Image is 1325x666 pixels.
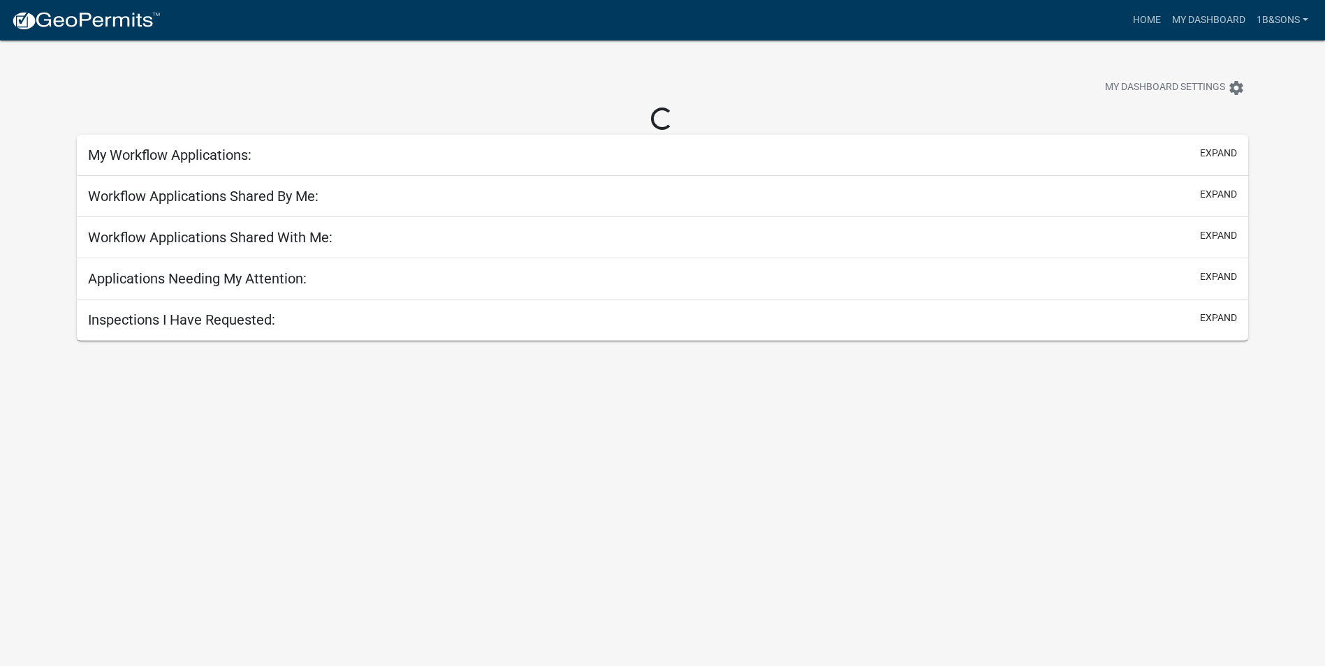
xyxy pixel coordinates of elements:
i: settings [1228,80,1245,96]
h5: Workflow Applications Shared With Me: [88,229,332,246]
a: 1B&Sons [1251,7,1314,34]
button: expand [1200,311,1237,325]
button: expand [1200,228,1237,243]
a: Home [1127,7,1166,34]
a: My Dashboard [1166,7,1251,34]
button: My Dashboard Settingssettings [1094,74,1256,101]
h5: Inspections I Have Requested: [88,311,275,328]
span: My Dashboard Settings [1105,80,1225,96]
h5: Workflow Applications Shared By Me: [88,188,319,205]
button: expand [1200,146,1237,161]
button: expand [1200,187,1237,202]
h5: Applications Needing My Attention: [88,270,307,287]
button: expand [1200,269,1237,284]
h5: My Workflow Applications: [88,147,251,163]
